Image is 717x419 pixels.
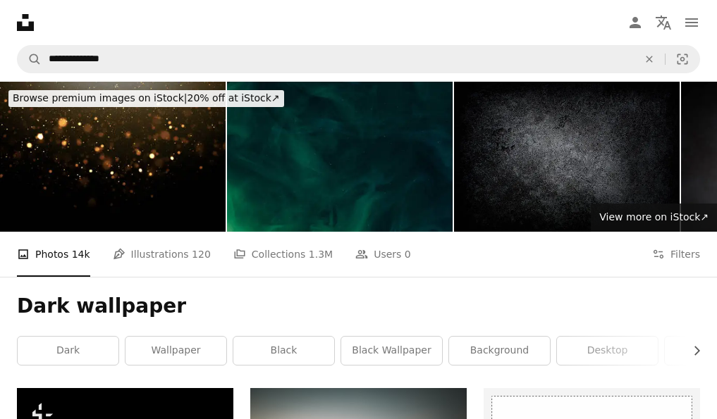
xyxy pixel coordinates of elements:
a: wallpaper [125,337,226,365]
button: Visual search [666,46,699,73]
a: dark [18,337,118,365]
a: View more on iStock↗ [591,204,717,232]
button: Language [649,8,678,37]
span: 120 [192,246,211,262]
button: Menu [678,8,706,37]
span: 1.3M [309,246,333,262]
span: View more on iStock ↗ [599,211,709,223]
a: Users 0 [355,232,411,277]
span: 0 [405,246,411,262]
h1: Dark wallpaper [17,294,700,319]
button: Filters [652,232,700,277]
a: Log in / Sign up [621,8,649,37]
a: black wallpaper [341,337,442,365]
button: scroll list to the right [684,337,700,365]
a: Illustrations 120 [113,232,211,277]
a: desktop [557,337,658,365]
button: Search Unsplash [18,46,42,73]
a: Home — Unsplash [17,14,34,31]
span: Browse premium images on iStock | [13,92,187,104]
a: background [449,337,550,365]
a: black [233,337,334,365]
div: 20% off at iStock ↗ [8,90,284,107]
button: Clear [634,46,665,73]
form: Find visuals sitewide [17,45,700,73]
img: XXXL dark concrete [454,82,680,232]
a: Collections 1.3M [233,232,333,277]
img: Vapor cloud glitter mist green blue smoke on dark [227,82,453,232]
